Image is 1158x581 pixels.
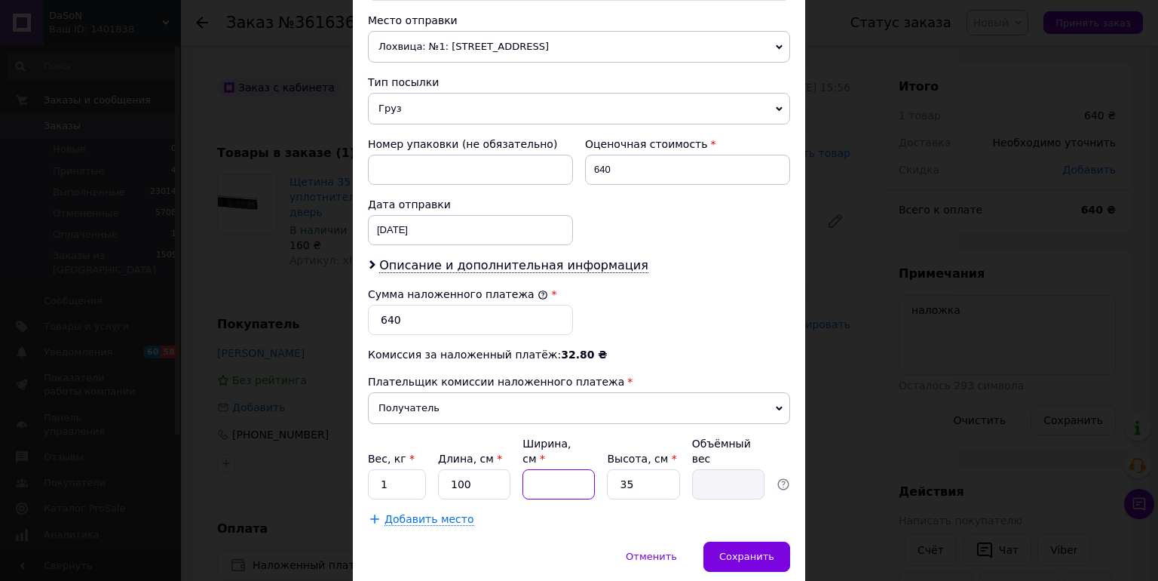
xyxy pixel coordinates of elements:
span: Тип посылки [368,76,439,88]
div: Номер упаковки (не обязательно) [368,137,573,152]
span: 32.80 ₴ [561,349,607,361]
div: Комиссия за наложенный платёж: [368,347,790,362]
label: Длина, см [438,453,502,465]
div: Объёмный вес [692,436,764,466]
span: Лохвица: №1: [STREET_ADDRESS] [368,31,790,63]
span: Место отправки [368,14,458,26]
div: Оценочная стоимость [585,137,790,152]
span: Отменить [626,551,677,562]
div: Дата отправки [368,197,573,212]
span: Груз [368,93,790,124]
span: Сохранить [719,551,774,562]
label: Вес, кг [368,453,415,465]
label: Сумма наложенного платежа [368,288,548,300]
span: Описание и дополнительная информация [379,258,648,273]
span: Получатель [368,392,790,424]
span: Плательщик комиссии наложенного платежа [368,376,624,388]
span: Добавить место [384,513,474,526]
label: Ширина, см [522,438,571,465]
label: Высота, см [607,453,676,465]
